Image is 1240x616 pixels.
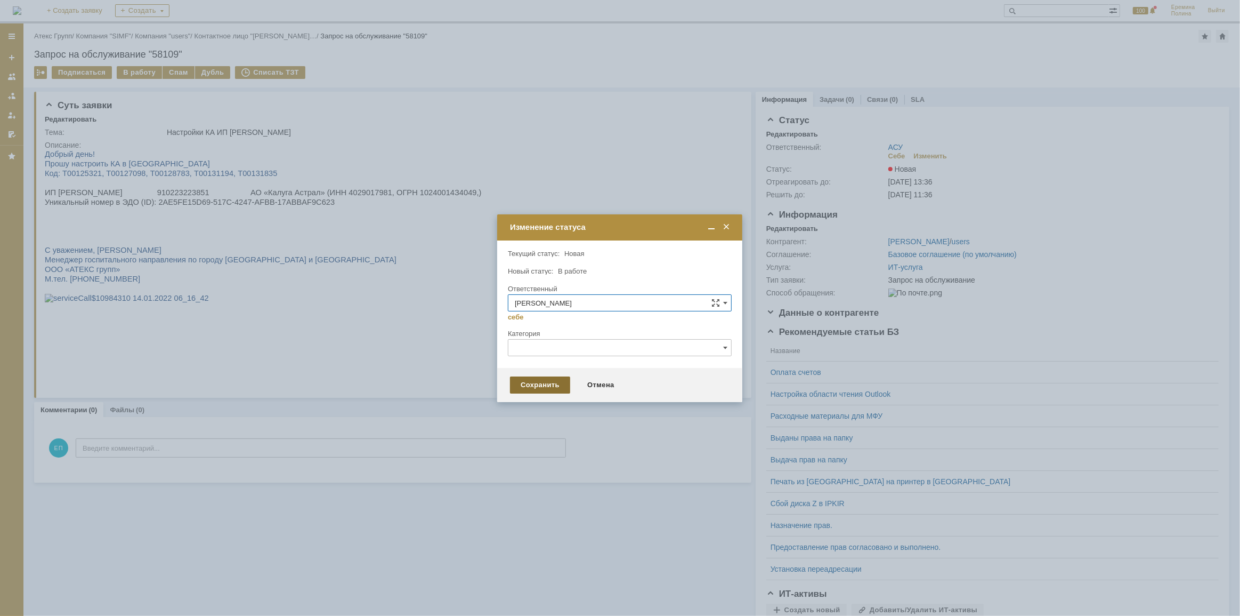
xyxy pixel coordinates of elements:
label: Новый статус: [508,267,554,275]
span: Свернуть (Ctrl + M) [706,222,717,232]
span: В работе [558,267,587,275]
div: Ответственный [508,285,730,292]
div: Категория [508,330,730,337]
span: Закрыть [721,222,732,232]
span: Новая [564,250,585,258]
div: Изменение статуса [510,222,732,232]
label: Текущий статус: [508,250,560,258]
a: себе [508,313,524,322]
span: Сложная форма [711,299,720,307]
